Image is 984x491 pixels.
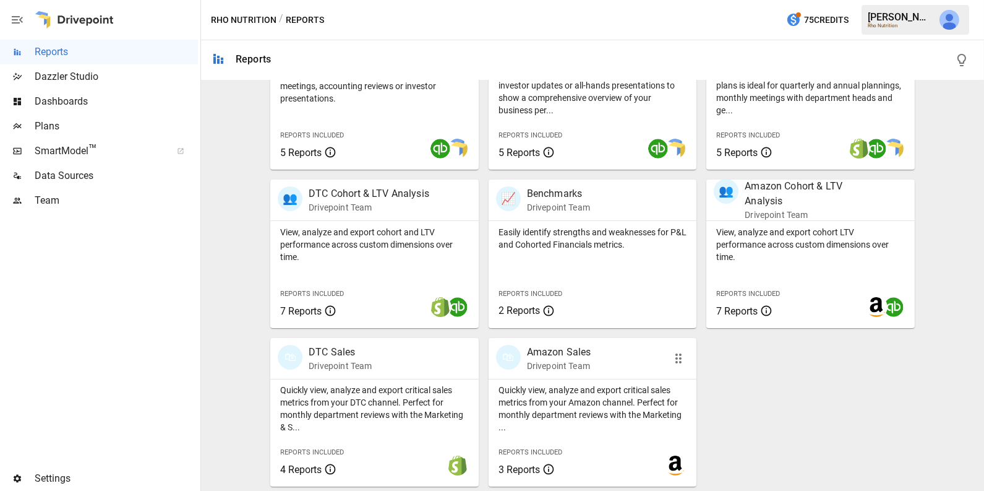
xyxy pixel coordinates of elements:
[498,384,687,433] p: Quickly view, analyze and export critical sales metrics from your Amazon channel. Perfect for mon...
[498,290,562,298] span: Reports Included
[665,456,685,476] img: amazon
[280,464,322,476] span: 4 Reports
[280,384,469,433] p: Quickly view, analyze and export critical sales metrics from your DTC channel. Perfect for monthl...
[35,94,198,109] span: Dashboards
[716,131,780,139] span: Reports Included
[527,201,590,214] p: Drivepoint Team
[498,147,540,159] span: 5 Reports
[309,345,372,360] p: DTC Sales
[35,471,198,486] span: Settings
[527,186,590,201] p: Benchmarks
[498,131,562,139] span: Reports Included
[884,139,904,159] img: smart model
[280,305,322,317] span: 7 Reports
[280,67,469,105] p: Export the core financial statements for board meetings, accounting reviews or investor presentat...
[211,12,276,28] button: Rho Nutrition
[716,67,905,116] p: Showing your firm's performance compared to plans is ideal for quarterly and annual plannings, mo...
[280,147,322,159] span: 5 Reports
[527,345,591,360] p: Amazon Sales
[279,12,283,28] div: /
[868,23,932,28] div: Rho Nutrition
[745,179,875,209] p: Amazon Cohort & LTV Analysis
[932,2,967,37] button: Julie Wilton
[496,186,521,211] div: 📈
[939,10,959,30] img: Julie Wilton
[868,11,932,23] div: [PERSON_NAME]
[665,139,685,159] img: smart model
[35,69,198,84] span: Dazzler Studio
[448,139,468,159] img: smart model
[498,67,687,116] p: Start here when preparing a board meeting, investor updates or all-hands presentations to show a ...
[498,464,540,476] span: 3 Reports
[35,119,198,134] span: Plans
[498,226,687,251] p: Easily identify strengths and weaknesses for P&L and Cohorted Financials metrics.
[236,53,271,65] div: Reports
[280,131,344,139] span: Reports Included
[35,45,198,59] span: Reports
[448,456,468,476] img: shopify
[866,139,886,159] img: quickbooks
[309,360,372,372] p: Drivepoint Team
[448,297,468,317] img: quickbooks
[716,305,758,317] span: 7 Reports
[714,179,738,204] div: 👥
[498,448,562,456] span: Reports Included
[866,297,886,317] img: amazon
[648,139,668,159] img: quickbooks
[498,305,540,316] span: 2 Reports
[309,186,429,201] p: DTC Cohort & LTV Analysis
[716,226,905,263] p: View, analyze and export cohort LTV performance across custom dimensions over time.
[88,142,97,157] span: ™
[278,345,302,370] div: 🛍
[716,147,758,159] span: 5 Reports
[278,186,302,211] div: 👥
[716,290,780,298] span: Reports Included
[804,12,849,28] span: 75 Credits
[430,139,450,159] img: quickbooks
[884,297,904,317] img: quickbooks
[280,448,344,456] span: Reports Included
[309,201,429,214] p: Drivepoint Team
[745,209,875,221] p: Drivepoint Team
[35,193,198,208] span: Team
[849,139,869,159] img: shopify
[35,144,163,159] span: SmartModel
[527,360,591,372] p: Drivepoint Team
[496,345,521,370] div: 🛍
[280,290,344,298] span: Reports Included
[430,297,450,317] img: shopify
[35,168,198,183] span: Data Sources
[280,226,469,263] p: View, analyze and export cohort and LTV performance across custom dimensions over time.
[781,9,854,32] button: 75Credits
